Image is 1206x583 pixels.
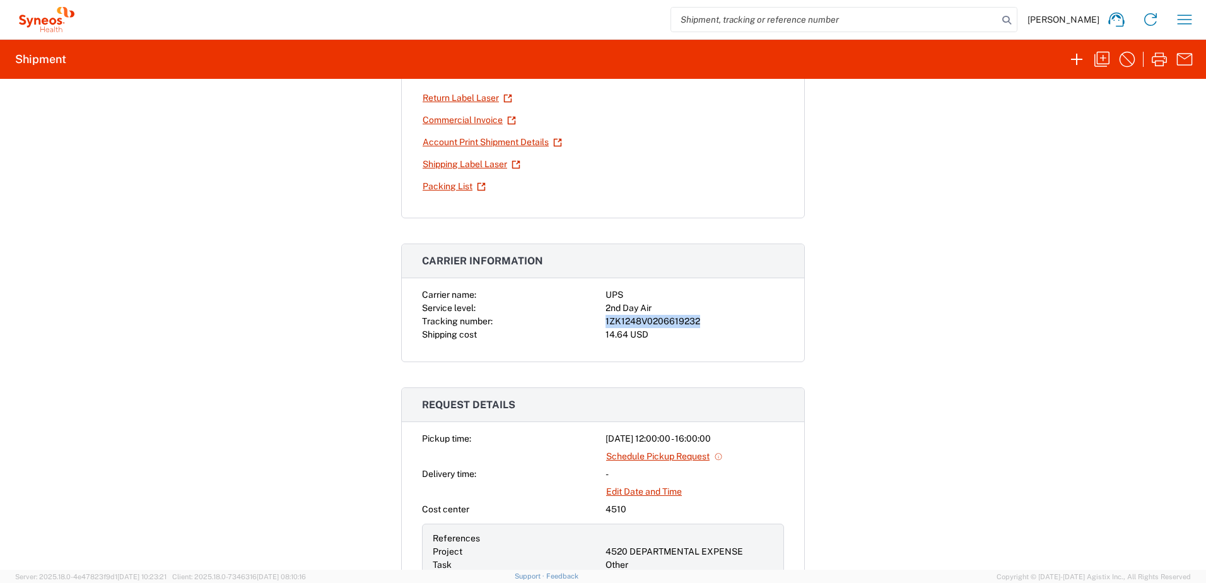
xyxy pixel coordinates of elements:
div: 4520 DEPARTMENTAL EXPENSE [606,545,773,558]
h2: Shipment [15,52,66,67]
a: Account Print Shipment Details [422,131,563,153]
span: Delivery time: [422,469,476,479]
a: Feedback [546,572,578,580]
div: UPS [606,288,784,302]
a: Shipping Label Laser [422,153,521,175]
div: Task [433,558,600,572]
span: Tracking number: [422,316,493,326]
div: 14.64 USD [606,328,784,341]
div: - [606,468,784,481]
span: Shipping cost [422,329,477,339]
div: 4510 [606,503,784,516]
span: Carrier information [422,255,543,267]
span: Server: 2025.18.0-4e47823f9d1 [15,573,167,580]
span: Service level: [422,303,476,313]
span: [DATE] 10:23:21 [117,573,167,580]
span: Copyright © [DATE]-[DATE] Agistix Inc., All Rights Reserved [997,571,1191,582]
div: Other [606,558,773,572]
a: Commercial Invoice [422,109,517,131]
a: Edit Date and Time [606,481,682,503]
span: References [433,533,480,543]
a: Schedule Pickup Request [606,445,723,468]
span: [DATE] 08:10:16 [257,573,306,580]
div: [DATE] 12:00:00 - 16:00:00 [606,432,784,445]
span: Cost center [422,504,469,514]
a: Support [515,572,546,580]
input: Shipment, tracking or reference number [671,8,998,32]
span: Request details [422,399,515,411]
a: Return Label Laser [422,87,513,109]
span: Pickup time: [422,433,471,444]
span: Client: 2025.18.0-7346316 [172,573,306,580]
div: Project [433,545,600,558]
span: Carrier name: [422,290,476,300]
div: 2nd Day Air [606,302,784,315]
span: [PERSON_NAME] [1027,14,1099,25]
a: Packing List [422,175,486,197]
div: 1ZK1248V0206619232 [606,315,784,328]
